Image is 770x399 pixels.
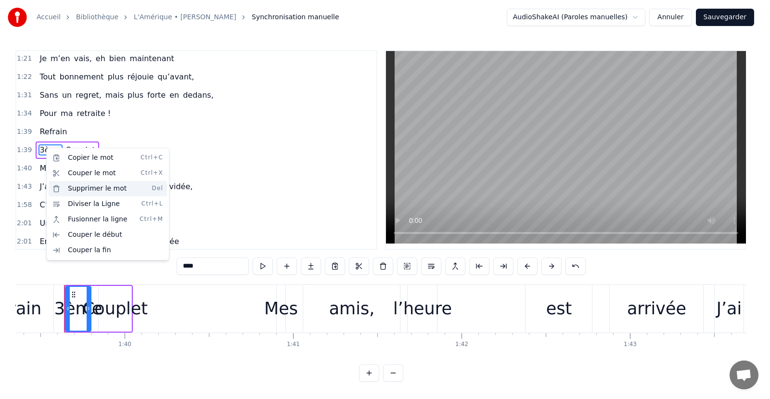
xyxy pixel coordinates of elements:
div: Couper la fin [49,243,167,258]
div: Fusionner la ligne [49,212,167,227]
div: Supprimer le mot [49,181,167,196]
div: Couper le mot [49,166,167,181]
div: Diviser la Ligne [49,196,167,212]
span: Ctrl+X [141,169,163,177]
span: Ctrl+M [140,216,163,223]
span: Ctrl+L [141,200,163,208]
span: Del [152,185,163,193]
span: Ctrl+C [141,154,163,162]
div: Copier le mot [49,150,167,166]
div: Couper le début [49,227,167,243]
